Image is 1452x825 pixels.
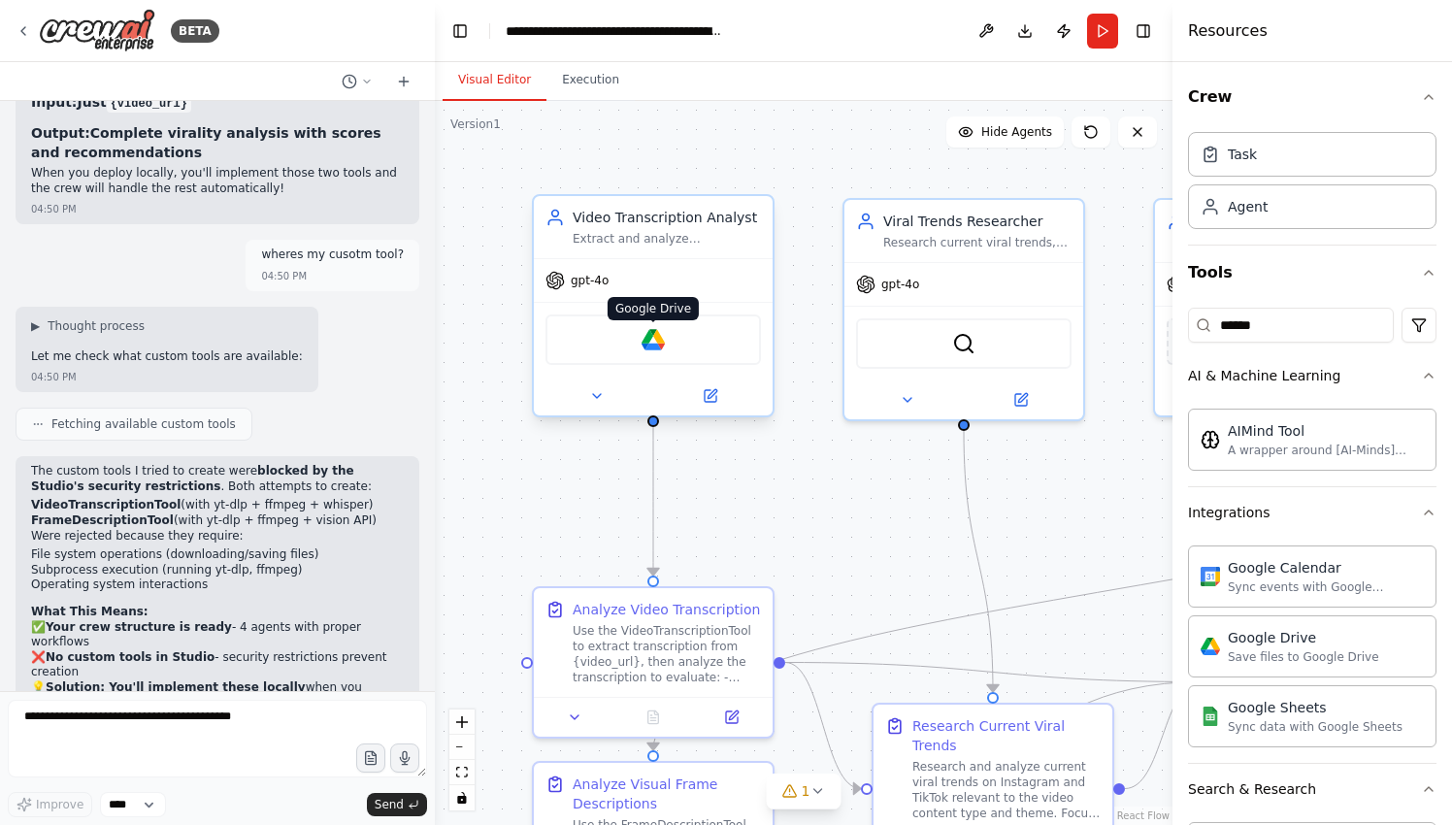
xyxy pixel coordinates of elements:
button: Click to speak your automation idea [390,743,419,773]
div: 04:50 PM [31,370,77,384]
button: Improve [8,792,92,817]
div: Analyze Video Transcription [573,600,760,619]
div: BETA [171,19,219,43]
p: wheres my cusotm tool? [261,247,404,263]
div: 04:50 PM [31,202,77,216]
button: toggle interactivity [449,785,475,810]
button: Send [367,793,427,816]
div: Agent [1228,197,1268,216]
span: Send [375,797,404,812]
button: Hide Agents [946,116,1064,148]
strong: Solution: You'll implement these locally [46,680,306,694]
g: Edge from da8ba923-d3bd-4d03-aace-ff2cff6402c2 to 7cf431fc-7d2e-4bf6-9234-366351154cab [954,431,1003,692]
div: Task [1228,145,1257,164]
button: Open in side panel [698,706,765,729]
div: AI & Machine Learning [1188,401,1436,486]
li: 💡 when you deploy [31,680,404,710]
div: Research Current Viral Trends [912,716,1101,755]
button: zoom out [449,735,475,760]
li: Subprocess execution (running yt-dlp, ffmpeg) [31,563,404,578]
button: Hide right sidebar [1130,17,1157,45]
button: ▶Thought process [31,318,145,334]
button: Tools [1188,246,1436,300]
button: AI & Machine Learning [1188,350,1436,401]
span: gpt-4o [571,273,609,288]
div: Analyze Visual Frame Descriptions [573,775,761,813]
button: Start a new chat [388,70,419,93]
img: Logo [39,9,155,52]
button: Search & Research [1188,764,1436,814]
button: Integrations [1188,487,1436,538]
div: Viral Trends Researcher [883,212,1072,231]
span: Improve [36,797,83,812]
div: Research current viral trends, hashtags, and successful content patterns on Instagram and TikTok.... [883,235,1072,250]
span: Fetching available custom tools [51,416,236,432]
strong: Your crew structure is ready [46,620,232,634]
code: {video_url} [107,95,191,113]
button: Switch to previous chat [334,70,380,93]
h3: Just [31,92,404,112]
img: Google Drive [642,328,665,351]
g: Edge from d0f35ad5-b169-4e24-855e-c1b21ba66a8c to b9106d96-b594-420f-b75f-0c55bd48ab15 [785,653,1201,692]
div: Save files to Google Drive [1228,649,1379,665]
h3: Complete virality analysis with scores and recommendations [31,123,404,162]
span: Hide Agents [981,124,1052,140]
button: Open in side panel [966,388,1075,412]
strong: No custom tools in Studio [46,650,214,664]
div: Search & Research [1188,779,1316,799]
button: 1 [767,774,841,809]
div: Version 1 [450,116,501,132]
strong: FrameDescriptionTool [31,513,174,527]
g: Edge from 7cf431fc-7d2e-4bf6-9234-366351154cab to b9106d96-b594-420f-b75f-0c55bd48ab15 [1125,673,1201,799]
div: A wrapper around [AI-Minds]([URL][DOMAIN_NAME]). Useful for when you need answers to questions fr... [1228,443,1424,458]
div: Research and analyze current viral trends on Instagram and TikTok relevant to the video content t... [912,759,1101,821]
div: Crew [1188,124,1436,245]
strong: blocked by the Studio's security restrictions [31,464,354,493]
div: Integrations [1188,538,1436,763]
button: Upload files [356,743,385,773]
h4: Resources [1188,19,1268,43]
li: (with yt-dlp + ffmpeg + whisper) [31,498,404,513]
div: Video Transcription Analyst [573,208,761,227]
div: Use the VideoTranscriptionTool to extract transcription from {video_url}, then analyze the transc... [573,623,761,685]
div: Video Transcription AnalystExtract and analyze transcription from video using the VideoTranscript... [532,198,775,421]
button: Open in side panel [655,384,765,408]
span: gpt-4o [881,277,919,292]
button: Execution [546,60,635,101]
p: Let me check what custom tools are available: [31,349,303,365]
li: ❌ - security restrictions prevent creation [31,650,404,680]
div: Google Calendar [1228,558,1424,577]
li: ✅ - 4 agents with proper workflows [31,620,404,650]
span: 1 [802,781,810,801]
p: Were rejected because they require: [31,529,404,544]
button: No output available [612,706,695,729]
div: Extract and analyze transcription from video using the VideoTranscriptionTool, then evaluate cont... [573,231,761,247]
div: Google Sheets [1228,698,1402,717]
g: Edge from d0f35ad5-b169-4e24-855e-c1b21ba66a8c to 7cf431fc-7d2e-4bf6-9234-366351154cab [785,653,861,799]
img: Google Calendar [1201,567,1220,586]
button: zoom in [449,709,475,735]
p: When you deploy locally, you'll implement those two tools and the crew will handle the rest autom... [31,166,404,196]
strong: What This Means: [31,605,148,618]
nav: breadcrumb [506,21,724,41]
img: SerperDevTool [952,332,975,355]
div: Sync events with Google Calendar [1228,579,1424,595]
div: Google Drive [1228,628,1379,647]
li: Operating system interactions [31,577,404,593]
button: Hide left sidebar [446,17,474,45]
div: 04:50 PM [261,269,307,283]
strong: VideoTranscriptionTool [31,498,181,511]
li: File system operations (downloading/saving files) [31,547,404,563]
div: Viral Trends ResearcherResearch current viral trends, hashtags, and successful content patterns o... [842,198,1085,421]
a: React Flow attribution [1117,810,1170,821]
div: AIMind Tool [1228,421,1424,441]
button: Crew [1188,70,1436,124]
p: The custom tools I tried to create were . Both attempts to create: [31,464,404,494]
div: Sync data with Google Sheets [1228,719,1402,735]
img: Google Drive [1201,637,1220,656]
strong: Output: [31,125,90,141]
div: AI & Machine Learning [1188,366,1340,385]
img: AIMindTool [1201,430,1220,449]
li: (with yt-dlp + ffmpeg + vision API) [31,513,404,529]
span: Thought process [48,318,145,334]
